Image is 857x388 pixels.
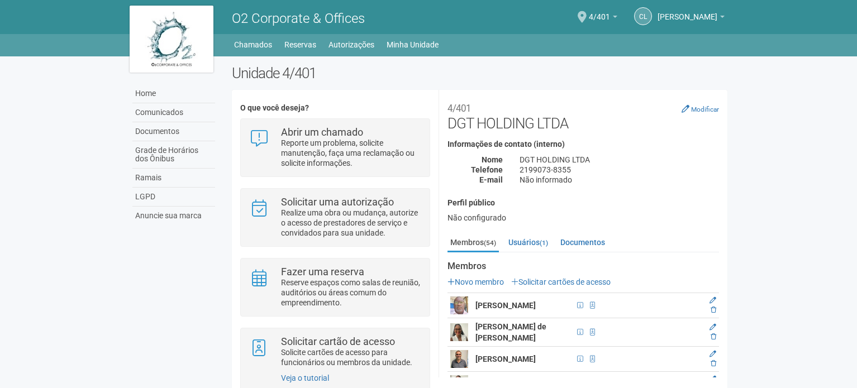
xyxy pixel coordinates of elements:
h4: Perfil público [447,199,719,207]
img: user.png [450,296,468,314]
h2: Unidade 4/401 [232,65,727,82]
strong: Solicitar uma autorização [281,196,394,208]
p: Reporte um problema, solicite manutenção, faça uma reclamação ou solicite informações. [281,138,421,168]
a: Abrir um chamado Reporte um problema, solicite manutenção, faça uma reclamação ou solicite inform... [249,127,421,168]
p: Reserve espaços como salas de reunião, auditórios ou áreas comum do empreendimento. [281,277,421,308]
a: Solicitar cartão de acesso Solicite cartões de acesso para funcionários ou membros da unidade. [249,337,421,367]
strong: [PERSON_NAME] de [PERSON_NAME] [475,322,546,342]
a: Chamados [234,37,272,52]
a: [PERSON_NAME] [658,14,725,23]
strong: E-mail [479,175,503,184]
a: CL [634,7,652,25]
a: Veja o tutorial [281,373,329,382]
a: Reservas [284,37,316,52]
a: Ramais [132,169,215,188]
a: Anuncie sua marca [132,207,215,225]
img: logo.jpg [130,6,213,73]
img: user.png [450,350,468,368]
small: (1) [540,239,548,247]
span: 4/401 [589,2,610,21]
p: Realize uma obra ou mudança, autorize o acesso de prestadores de serviço e convidados para sua un... [281,208,421,238]
a: 4/401 [589,14,617,23]
h4: O que você deseja? [240,104,430,112]
a: Usuários(1) [506,234,551,251]
strong: Solicitar cartão de acesso [281,336,395,347]
img: user.png [450,323,468,341]
a: Excluir membro [711,333,716,341]
small: 4/401 [447,103,471,114]
a: Documentos [558,234,608,251]
a: Grade de Horários dos Ônibus [132,141,215,169]
div: Não configurado [447,213,719,223]
h2: DGT HOLDING LTDA [447,98,719,132]
strong: Membros [447,261,719,271]
a: Editar membro [710,350,716,358]
div: Não informado [511,175,727,185]
span: Claudia Luíza Soares de Castro [658,2,717,21]
a: Membros(54) [447,234,499,252]
a: LGPD [132,188,215,207]
strong: [PERSON_NAME] [475,355,536,363]
a: Solicitar cartões de acesso [511,277,611,286]
div: DGT HOLDING LTDA [511,155,727,165]
strong: Abrir um chamado [281,126,363,138]
a: Comunicados [132,103,215,122]
span: O2 Corporate & Offices [232,11,365,26]
h4: Informações de contato (interno) [447,140,719,149]
a: Documentos [132,122,215,141]
p: Solicite cartões de acesso para funcionários ou membros da unidade. [281,347,421,367]
a: Minha Unidade [387,37,439,52]
small: (54) [484,239,496,247]
strong: Telefone [471,165,503,174]
strong: Fazer uma reserva [281,266,364,277]
a: Novo membro [447,277,504,286]
a: Home [132,84,215,103]
div: 2199073-8355 [511,165,727,175]
strong: Nome [482,155,503,164]
strong: [PERSON_NAME] [475,301,536,310]
small: Modificar [691,106,719,113]
a: Autorizações [328,37,374,52]
a: Solicitar uma autorização Realize uma obra ou mudança, autorize o acesso de prestadores de serviç... [249,197,421,238]
a: Editar membro [710,375,716,383]
a: Fazer uma reserva Reserve espaços como salas de reunião, auditórios ou áreas comum do empreendime... [249,267,421,308]
a: Modificar [682,104,719,113]
a: Excluir membro [711,360,716,367]
a: Editar membro [710,323,716,331]
a: Editar membro [710,296,716,304]
a: Excluir membro [711,306,716,314]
